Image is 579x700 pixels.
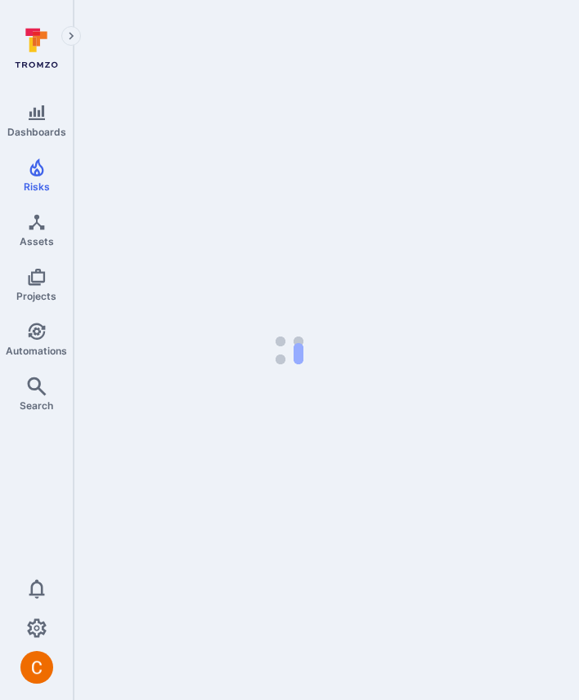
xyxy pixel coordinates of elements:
[7,126,66,138] span: Dashboards
[20,235,54,247] span: Assets
[16,290,56,302] span: Projects
[20,651,53,684] img: ACg8ocJuq_DPPTkXyD9OlTnVLvDrpObecjcADscmEHLMiTyEnTELew=s96-c
[6,345,67,357] span: Automations
[61,26,81,46] button: Expand navigation menu
[20,651,53,684] div: Camilo Rivera
[65,29,77,43] i: Expand navigation menu
[20,399,53,412] span: Search
[24,181,50,193] span: Risks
